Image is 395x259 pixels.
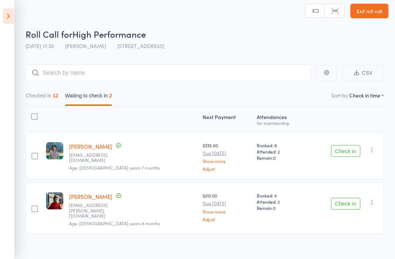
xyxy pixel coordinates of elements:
[69,203,117,218] small: sridhar.karanam@outlook.com
[257,148,304,155] span: Attended: 2
[257,155,304,161] span: Remain:
[342,65,384,81] button: CSV
[350,4,388,18] a: Exit roll call
[203,159,251,163] a: Show more
[65,89,112,106] button: Waiting to check in2
[203,142,251,171] div: $335.00
[254,110,307,129] div: Atten­dances
[46,192,63,210] img: image1736900442.png
[26,28,72,40] span: Roll Call for
[331,92,348,99] label: Sort by
[257,192,304,199] span: Booked: 4
[26,42,54,49] span: [DATE] 17:30
[203,166,251,171] a: Adjust
[257,205,304,211] span: Remain:
[203,201,251,206] small: Due [DATE]
[203,209,251,214] a: Show more
[69,193,112,200] a: [PERSON_NAME]
[331,198,360,210] button: Check in
[26,89,59,106] button: Checked in12
[257,199,304,205] span: Attended: 2
[46,142,63,159] img: image1682463719.png
[257,142,304,148] span: Booked: 8
[203,151,251,156] small: Due [DATE]
[72,28,146,40] span: High Performance
[26,64,311,81] input: Search by name
[331,145,360,157] button: Check in
[117,42,164,49] span: [STREET_ADDRESS]
[257,121,304,125] div: for membership
[69,143,112,150] a: [PERSON_NAME]
[109,93,112,99] div: 2
[203,192,251,221] div: $210.00
[69,152,117,163] small: butai2019@gmail.com
[273,155,276,161] span: 0
[203,217,251,222] a: Adjust
[273,205,276,211] span: 0
[53,93,59,99] div: 12
[65,42,106,49] span: [PERSON_NAME]
[69,164,160,171] span: Age: [DEMOGRAPHIC_DATA] years 7 months
[69,220,160,226] span: Age: [DEMOGRAPHIC_DATA] years 8 months
[349,92,380,99] div: Check in time
[200,110,253,129] div: Next Payment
